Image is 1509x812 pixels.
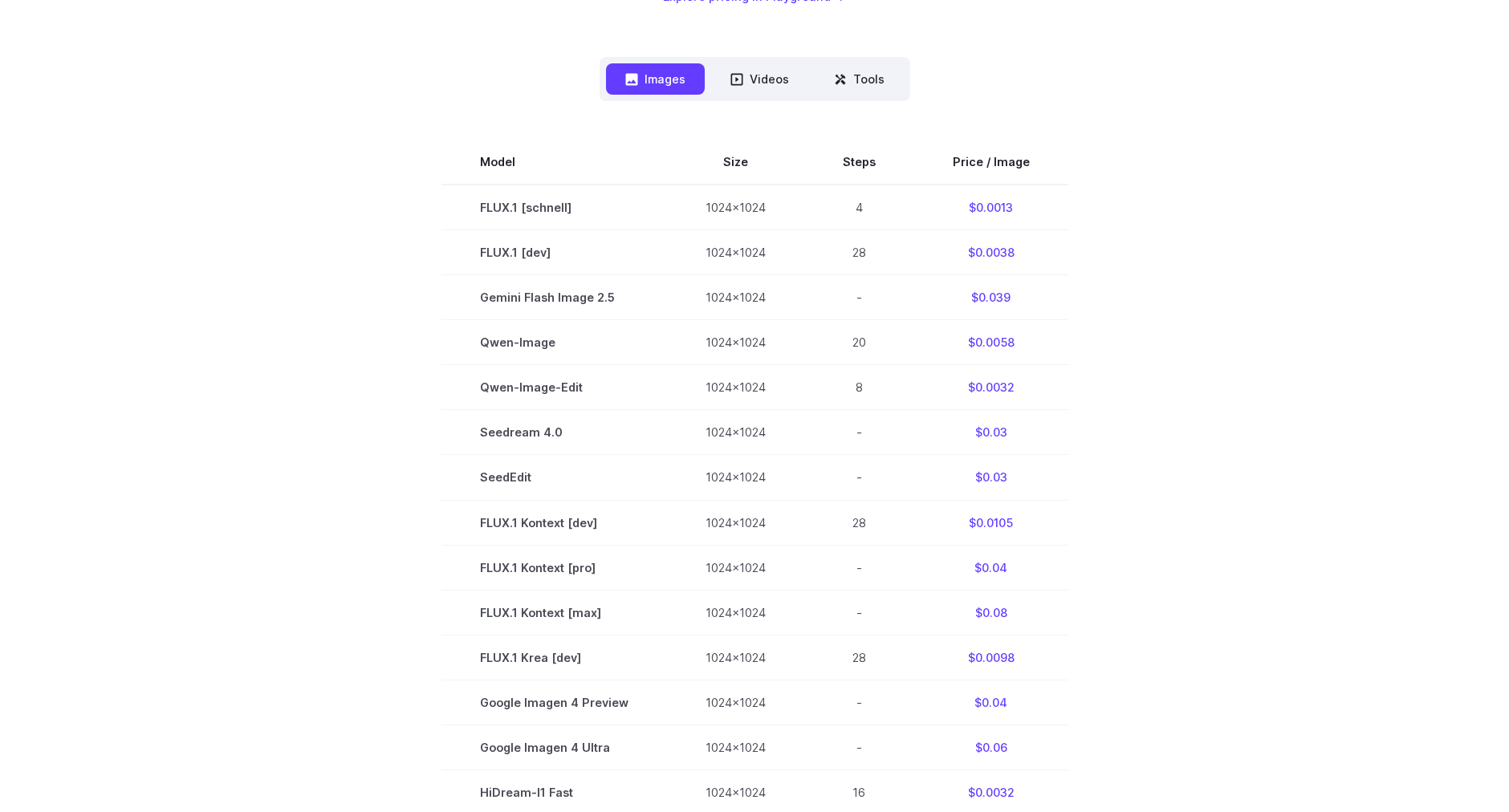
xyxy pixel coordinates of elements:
th: Model [441,140,667,185]
td: 1024x1024 [667,500,804,545]
td: $0.0105 [914,500,1068,545]
td: 1024x1024 [667,635,804,680]
td: 1024x1024 [667,230,804,275]
td: 28 [804,500,914,545]
td: Qwen-Image-Edit [441,365,667,410]
td: Seedream 4.0 [441,410,667,455]
td: 1024x1024 [667,275,804,320]
td: SeedEdit [441,455,667,500]
td: 4 [804,185,914,230]
td: $0.0032 [914,365,1068,410]
td: $0.04 [914,680,1068,725]
td: $0.04 [914,545,1068,590]
th: Price / Image [914,140,1068,185]
td: - [804,590,914,635]
td: 1024x1024 [667,455,804,500]
td: - [804,545,914,590]
td: 1024x1024 [667,365,804,410]
td: 20 [804,320,914,365]
td: 1024x1024 [667,590,804,635]
td: FLUX.1 [dev] [441,230,667,275]
td: FLUX.1 Kontext [dev] [441,500,667,545]
td: FLUX.1 Krea [dev] [441,635,667,680]
td: - [804,275,914,320]
td: $0.03 [914,410,1068,455]
td: FLUX.1 Kontext [max] [441,590,667,635]
td: $0.08 [914,590,1068,635]
td: $0.0013 [914,185,1068,230]
button: Images [606,63,705,95]
td: $0.0098 [914,635,1068,680]
td: - [804,680,914,725]
button: Videos [711,63,808,95]
span: Gemini Flash Image 2.5 [480,288,628,307]
td: - [804,455,914,500]
td: 1024x1024 [667,545,804,590]
td: FLUX.1 Kontext [pro] [441,545,667,590]
td: 1024x1024 [667,185,804,230]
th: Steps [804,140,914,185]
td: 28 [804,230,914,275]
td: 1024x1024 [667,725,804,769]
td: Google Imagen 4 Preview [441,680,667,725]
button: Tools [815,63,904,95]
th: Size [667,140,804,185]
td: $0.0038 [914,230,1068,275]
td: $0.0058 [914,320,1068,365]
td: $0.03 [914,455,1068,500]
td: 1024x1024 [667,320,804,365]
td: Qwen-Image [441,320,667,365]
td: 1024x1024 [667,680,804,725]
td: 28 [804,635,914,680]
td: 1024x1024 [667,410,804,455]
td: 8 [804,365,914,410]
td: $0.06 [914,725,1068,769]
td: $0.039 [914,275,1068,320]
td: - [804,410,914,455]
td: FLUX.1 [schnell] [441,185,667,230]
td: - [804,725,914,769]
td: Google Imagen 4 Ultra [441,725,667,769]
